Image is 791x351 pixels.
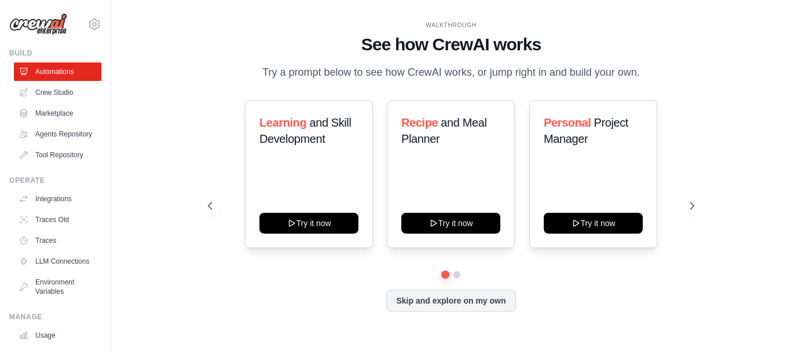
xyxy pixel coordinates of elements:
[259,213,358,234] button: Try it now
[401,213,500,234] button: Try it now
[401,116,486,145] span: and Meal Planner
[14,190,101,208] a: Integrations
[544,116,591,129] span: Personal
[14,125,101,143] a: Agents Repository
[14,83,101,102] a: Crew Studio
[259,116,306,129] span: Learning
[208,34,694,55] h1: See how CrewAI works
[14,62,101,81] a: Automations
[9,176,101,185] div: Operate
[401,116,438,129] span: Recipe
[14,231,101,250] a: Traces
[14,210,101,229] a: Traces Old
[14,326,101,345] a: Usage
[259,116,351,145] span: and Skill Development
[14,104,101,123] a: Marketplace
[9,49,101,58] div: Build
[9,312,101,322] div: Manage
[544,116,628,145] span: Project Manager
[14,252,101,271] a: LLM Connections
[14,146,101,164] a: Tool Repository
[9,13,67,35] img: Logo
[386,290,515,312] button: Skip and explore on my own
[257,64,646,81] p: Try a prompt below to see how CrewAI works, or jump right in and build your own.
[208,21,694,29] div: WALKTHROUGH
[14,273,101,301] a: Environment Variables
[544,213,643,234] button: Try it now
